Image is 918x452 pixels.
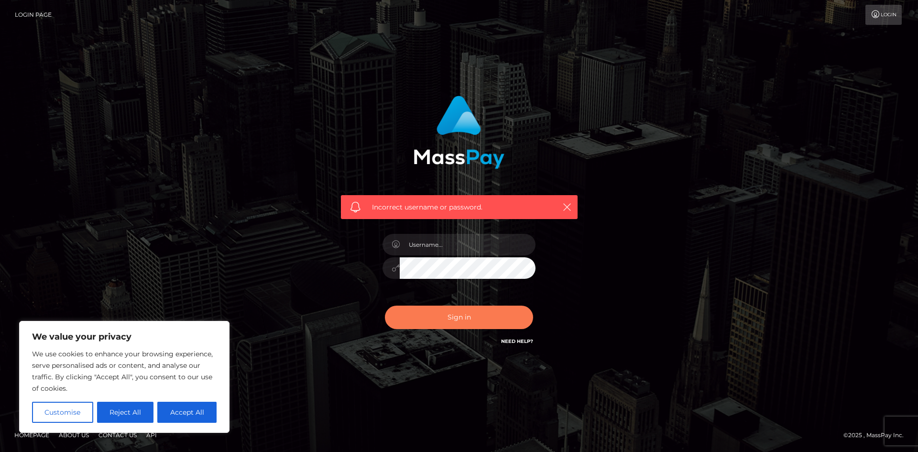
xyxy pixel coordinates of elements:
[32,331,217,342] p: We value your privacy
[19,321,229,433] div: We value your privacy
[55,428,93,442] a: About Us
[385,306,533,329] button: Sign in
[843,430,911,441] div: © 2025 , MassPay Inc.
[372,202,546,212] span: Incorrect username or password.
[157,402,217,423] button: Accept All
[142,428,161,442] a: API
[15,5,52,25] a: Login Page
[95,428,141,442] a: Contact Us
[97,402,154,423] button: Reject All
[400,234,535,255] input: Username...
[501,338,533,344] a: Need Help?
[32,348,217,394] p: We use cookies to enhance your browsing experience, serve personalised ads or content, and analys...
[414,96,504,169] img: MassPay Login
[865,5,902,25] a: Login
[11,428,53,442] a: Homepage
[32,402,93,423] button: Customise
